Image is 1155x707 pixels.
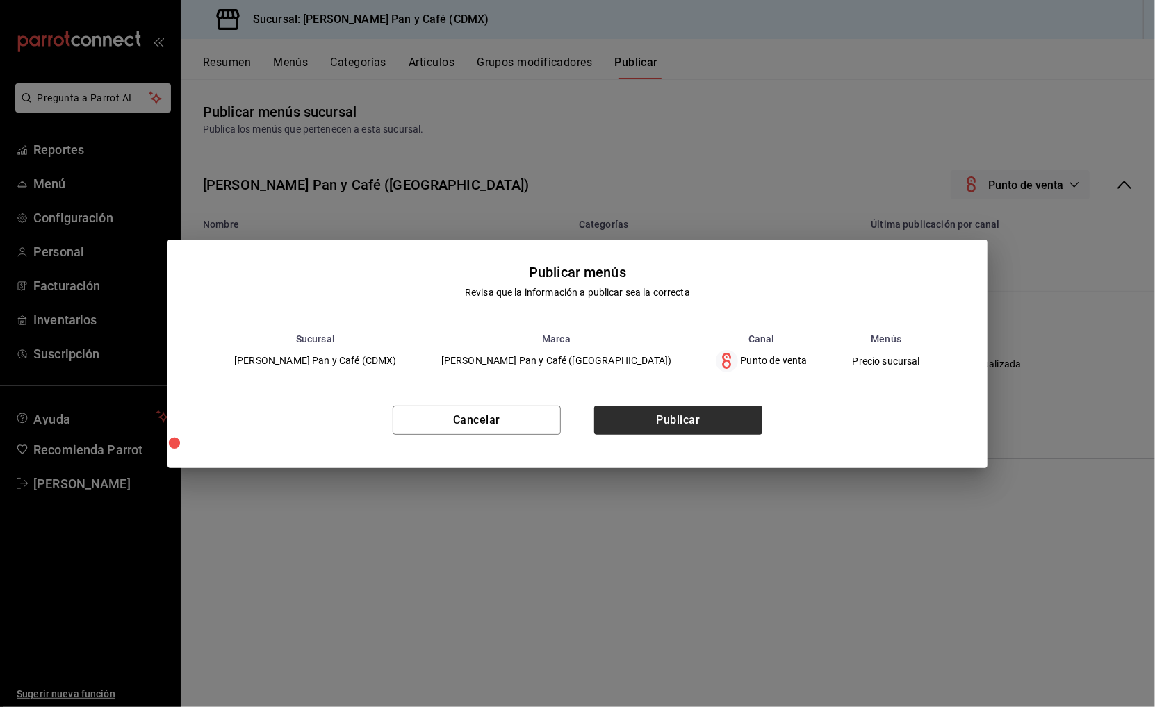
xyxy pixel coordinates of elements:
[529,262,626,283] div: Publicar menús
[465,285,690,300] div: Revisa que la información a publicar sea la correcta
[853,356,920,366] span: Precio sucursal
[594,406,762,435] button: Publicar
[212,333,419,344] th: Sucursal
[830,333,943,344] th: Menús
[393,406,561,435] button: Cancelar
[419,344,694,378] td: [PERSON_NAME] Pan y Café ([GEOGRAPHIC_DATA])
[212,344,419,378] td: [PERSON_NAME] Pan y Café (CDMX)
[694,333,829,344] th: Canal
[716,350,807,372] div: Punto de venta
[419,333,694,344] th: Marca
